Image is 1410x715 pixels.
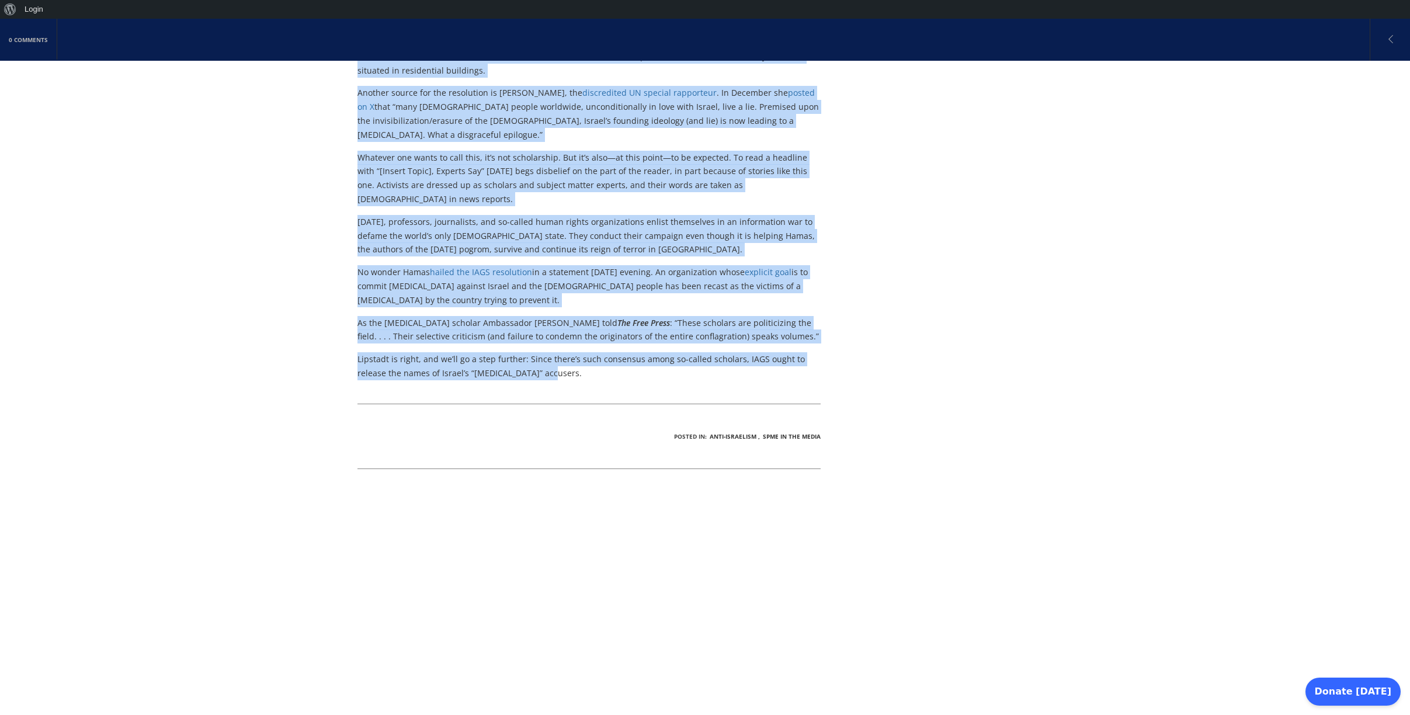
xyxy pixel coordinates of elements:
a: SPME in the Media [763,432,821,440]
a: hailed the IAGS resolution [430,266,532,277]
p: Another source for the resolution is [PERSON_NAME], the . In December she that “many [DEMOGRAPHIC... [357,86,821,141]
p: No wonder Hamas in a statement [DATE] evening. An organization whose is to commit [MEDICAL_DATA] ... [357,265,821,307]
p: As the [MEDICAL_DATA] scholar Ambassador [PERSON_NAME] told : “These scholars are politicizing th... [357,316,821,344]
p: Whatever one wants to call this, it’s not scholarship. But it’s also—at this point—to be expected... [357,151,821,206]
a: discredited UN special rapporteur [582,87,717,98]
a: explicit goal [745,266,791,277]
li: Posted In: [674,428,707,445]
a: Anti-Israelism [710,432,756,440]
em: The Free Press [617,317,670,328]
p: [DATE], professors, journalists, and so-called human rights organizations enlist themselves in an... [357,215,821,256]
p: Lipstadt is right, and we’ll go a step further: Since there’s such consensus among so-called scho... [357,352,821,380]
